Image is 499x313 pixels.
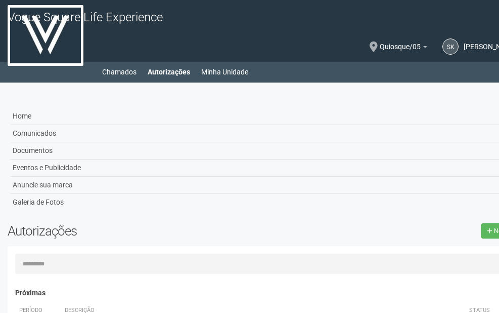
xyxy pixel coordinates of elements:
a: Chamados [102,65,137,79]
h2: Autorizações [8,223,270,239]
a: SK [442,38,459,55]
span: Vogue Square Life Experience [8,10,163,24]
img: logo.jpg [8,5,83,66]
a: Minha Unidade [201,65,248,79]
a: Quiosque/05 [380,44,427,52]
a: Autorizações [148,65,190,79]
span: Quiosque/05 [380,33,421,51]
